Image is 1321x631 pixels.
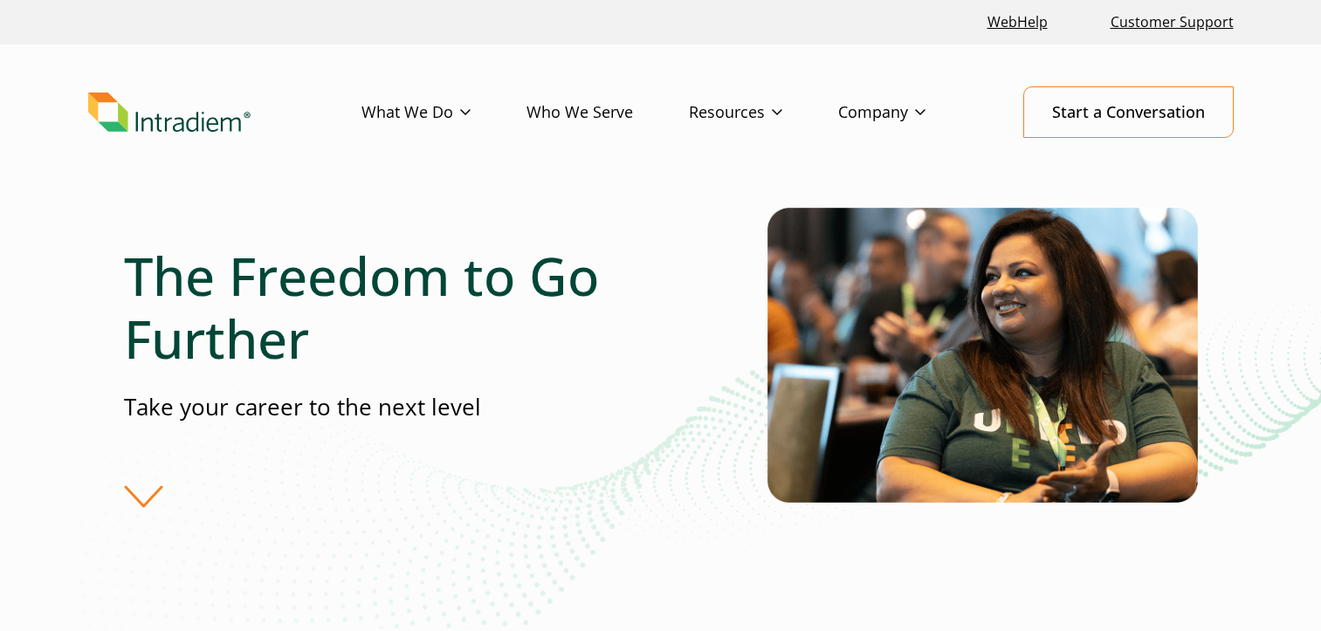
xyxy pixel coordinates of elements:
[1104,3,1241,41] a: Customer Support
[689,87,838,138] a: Resources
[980,3,1055,41] a: Link opens in a new window
[526,87,689,138] a: Who We Serve
[361,87,526,138] a: What We Do
[124,244,660,370] h1: The Freedom to Go Further
[124,391,660,423] p: Take your career to the next level
[88,93,361,133] a: Link to homepage of Intradiem
[838,87,981,138] a: Company
[88,93,251,133] img: Intradiem
[1023,86,1234,138] a: Start a Conversation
